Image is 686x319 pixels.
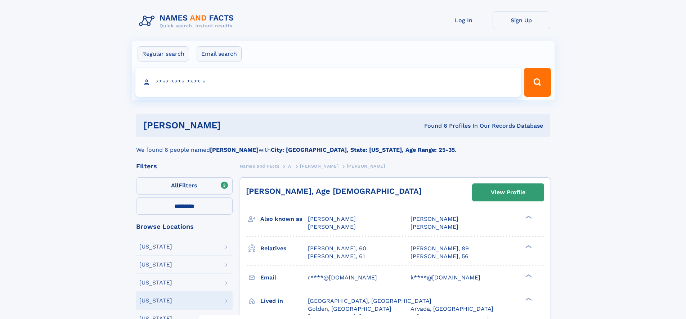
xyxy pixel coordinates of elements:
[308,252,365,260] a: [PERSON_NAME], 61
[260,295,308,307] h3: Lived in
[138,46,189,61] label: Regular search
[136,163,233,169] div: Filters
[347,164,385,169] span: [PERSON_NAME]
[308,223,356,230] span: [PERSON_NAME]
[300,161,338,170] a: [PERSON_NAME]
[139,298,172,304] div: [US_STATE]
[411,223,458,230] span: [PERSON_NAME]
[524,68,551,97] button: Search Button
[260,242,308,255] h3: Relatives
[308,305,391,312] span: Golden, [GEOGRAPHIC_DATA]
[136,12,240,31] img: Logo Names and Facts
[246,187,422,196] a: [PERSON_NAME], Age [DEMOGRAPHIC_DATA]
[287,164,292,169] span: W
[491,184,525,201] div: View Profile
[139,262,172,268] div: [US_STATE]
[322,122,543,130] div: Found 6 Profiles In Our Records Database
[287,161,292,170] a: W
[524,244,532,249] div: ❯
[524,273,532,278] div: ❯
[524,297,532,301] div: ❯
[135,68,521,97] input: search input
[300,164,338,169] span: [PERSON_NAME]
[472,184,544,201] a: View Profile
[308,245,366,252] a: [PERSON_NAME], 60
[524,215,532,220] div: ❯
[435,12,493,29] a: Log In
[411,215,458,222] span: [PERSON_NAME]
[136,137,550,154] div: We found 6 people named with .
[240,161,279,170] a: Names and Facts
[411,305,493,312] span: Arvada, [GEOGRAPHIC_DATA]
[308,297,431,304] span: [GEOGRAPHIC_DATA], [GEOGRAPHIC_DATA]
[260,213,308,225] h3: Also known as
[171,182,179,189] span: All
[139,244,172,250] div: [US_STATE]
[260,272,308,284] h3: Email
[197,46,242,61] label: Email search
[210,146,259,153] b: [PERSON_NAME]
[411,245,469,252] a: [PERSON_NAME], 89
[143,121,323,130] h1: [PERSON_NAME]
[308,215,356,222] span: [PERSON_NAME]
[136,177,233,195] label: Filters
[493,12,550,29] a: Sign Up
[271,146,455,153] b: City: [GEOGRAPHIC_DATA], State: [US_STATE], Age Range: 25-35
[411,252,468,260] a: [PERSON_NAME], 56
[136,223,233,230] div: Browse Locations
[139,280,172,286] div: [US_STATE]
